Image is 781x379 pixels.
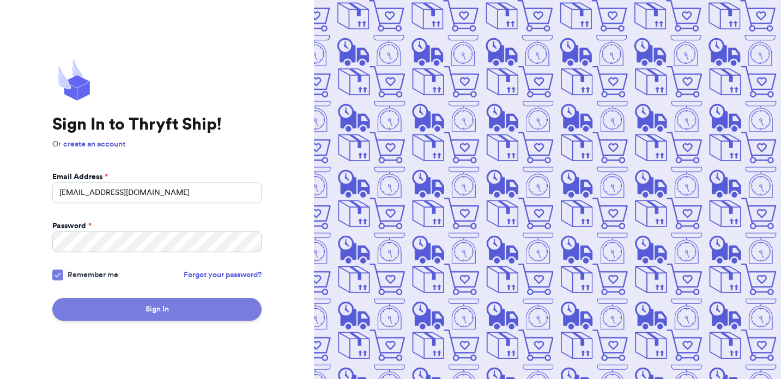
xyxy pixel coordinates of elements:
[52,139,262,150] p: Or
[52,298,262,321] button: Sign In
[184,270,262,280] a: Forgot your password?
[63,140,125,148] a: create an account
[52,172,108,182] label: Email Address
[52,115,262,135] h1: Sign In to Thryft Ship!
[68,270,118,280] span: Remember me
[52,221,92,231] label: Password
